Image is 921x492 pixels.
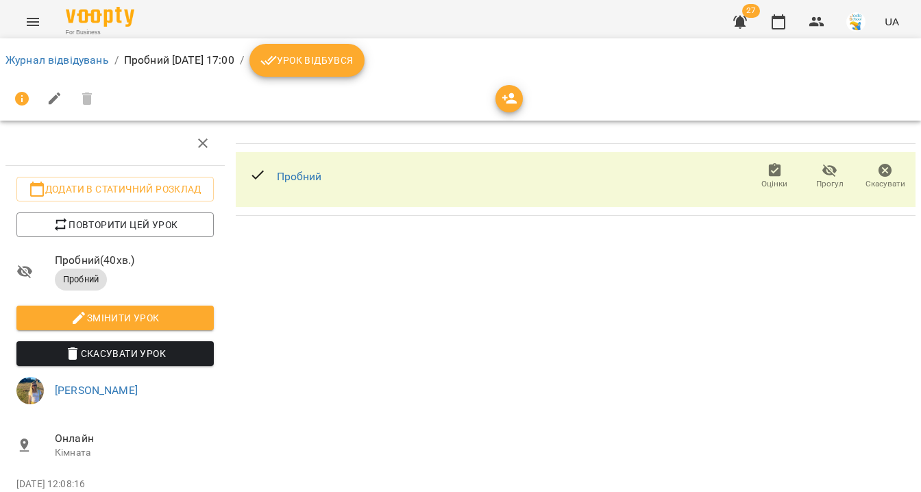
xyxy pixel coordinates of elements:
[66,28,134,37] span: For Business
[27,310,203,326] span: Змінити урок
[742,4,760,18] span: 27
[55,430,214,447] span: Онлайн
[885,14,899,29] span: UA
[66,7,134,27] img: Voopty Logo
[16,377,44,404] img: 46b47d475d09bf4644e28025ce75560c.jpg
[879,9,905,34] button: UA
[857,158,913,196] button: Скасувати
[846,12,865,32] img: 38072b7c2e4bcea27148e267c0c485b2.jpg
[55,384,138,397] a: [PERSON_NAME]
[240,52,244,69] li: /
[27,217,203,233] span: Повторити цей урок
[55,273,107,286] span: Пробний
[5,44,916,77] nav: breadcrumb
[5,53,109,66] a: Журнал відвідувань
[249,44,365,77] button: Урок відбувся
[16,341,214,366] button: Скасувати Урок
[277,170,322,183] a: Пробний
[55,252,214,269] span: Пробний ( 40 хв. )
[16,5,49,38] button: Menu
[16,478,214,491] p: [DATE] 12:08:16
[816,178,844,190] span: Прогул
[761,178,787,190] span: Оцінки
[124,52,234,69] p: Пробний [DATE] 17:00
[260,52,354,69] span: Урок відбувся
[114,52,119,69] li: /
[865,178,905,190] span: Скасувати
[27,345,203,362] span: Скасувати Урок
[27,181,203,197] span: Додати в статичний розклад
[747,158,802,196] button: Оцінки
[16,177,214,201] button: Додати в статичний розклад
[802,158,858,196] button: Прогул
[16,306,214,330] button: Змінити урок
[16,212,214,237] button: Повторити цей урок
[55,446,214,460] p: Кімната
